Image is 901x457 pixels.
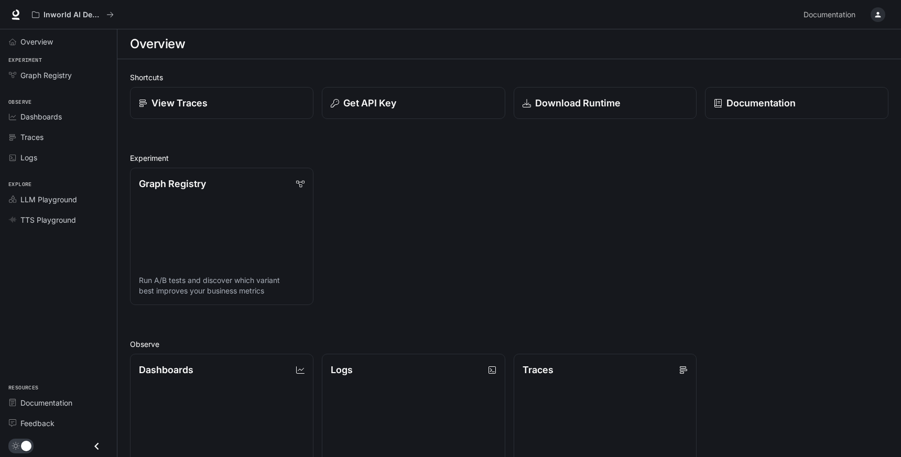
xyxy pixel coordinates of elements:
[705,87,888,119] a: Documentation
[130,153,888,164] h2: Experiment
[27,4,118,25] button: All workspaces
[20,36,53,47] span: Overview
[130,339,888,350] h2: Observe
[20,152,37,163] span: Logs
[4,211,113,229] a: TTS Playground
[4,128,113,146] a: Traces
[130,34,185,55] h1: Overview
[4,190,113,209] a: LLM Playground
[130,72,888,83] h2: Shortcuts
[20,418,55,429] span: Feedback
[4,107,113,126] a: Dashboards
[4,66,113,84] a: Graph Registry
[21,440,31,451] span: Dark mode toggle
[20,111,62,122] span: Dashboards
[343,96,396,110] p: Get API Key
[151,96,208,110] p: View Traces
[20,214,76,225] span: TTS Playground
[130,87,313,119] a: View Traces
[726,96,796,110] p: Documentation
[523,363,553,377] p: Traces
[44,10,102,19] p: Inworld AI Demos
[514,87,697,119] a: Download Runtime
[139,363,193,377] p: Dashboards
[4,32,113,51] a: Overview
[4,414,113,432] a: Feedback
[322,87,505,119] button: Get API Key
[20,194,77,205] span: LLM Playground
[535,96,621,110] p: Download Runtime
[139,275,305,296] p: Run A/B tests and discover which variant best improves your business metrics
[4,394,113,412] a: Documentation
[4,148,113,167] a: Logs
[20,397,72,408] span: Documentation
[331,363,353,377] p: Logs
[799,4,863,25] a: Documentation
[20,132,44,143] span: Traces
[139,177,206,191] p: Graph Registry
[804,8,855,21] span: Documentation
[85,436,108,457] button: Close drawer
[20,70,72,81] span: Graph Registry
[130,168,313,305] a: Graph RegistryRun A/B tests and discover which variant best improves your business metrics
